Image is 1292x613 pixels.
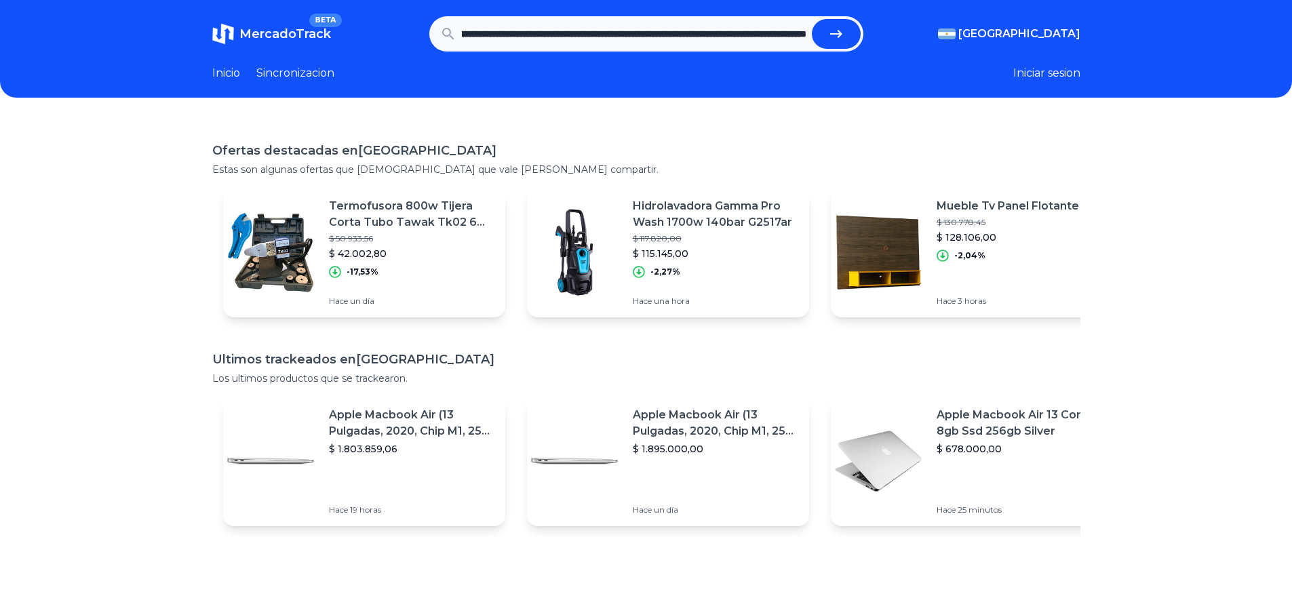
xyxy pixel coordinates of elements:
p: $ 42.002,80 [329,247,494,260]
p: Hace 3 horas [937,296,1079,306]
span: BETA [309,14,341,27]
span: [GEOGRAPHIC_DATA] [958,26,1080,42]
button: [GEOGRAPHIC_DATA] [938,26,1080,42]
img: Featured image [527,205,622,300]
a: MercadoTrackBETA [212,23,331,45]
p: -2,27% [650,266,680,277]
p: Hace un día [633,505,798,515]
img: Featured image [831,414,926,509]
img: Argentina [938,28,956,39]
img: Featured image [223,205,318,300]
a: Featured imageApple Macbook Air 13 Core I5 8gb Ssd 256gb Silver$ 678.000,00Hace 25 minutos [831,396,1113,526]
a: Featured imageMueble Tv Panel Flotante$ 130.778,45$ 128.106,00-2,04%Hace 3 horas [831,187,1113,317]
p: $ 117.820,00 [633,233,798,244]
p: Apple Macbook Air (13 Pulgadas, 2020, Chip M1, 256 Gb De Ssd, 8 Gb De Ram) - Plata [329,407,494,439]
a: Featured imageHidrolavadora Gamma Pro Wash 1700w 140bar G2517ar$ 117.820,00$ 115.145,00-2,27%Hace... [527,187,809,317]
p: $ 115.145,00 [633,247,798,260]
p: Hidrolavadora Gamma Pro Wash 1700w 140bar G2517ar [633,198,798,231]
p: $ 1.803.859,06 [329,442,494,456]
p: -2,04% [954,250,985,261]
a: Featured imageApple Macbook Air (13 Pulgadas, 2020, Chip M1, 256 Gb De Ssd, 8 Gb De Ram) - Plata$... [223,396,505,526]
p: $ 130.778,45 [937,217,1079,228]
p: $ 1.895.000,00 [633,442,798,456]
p: $ 50.933,56 [329,233,494,244]
p: Hace un día [329,296,494,306]
a: Sincronizacion [256,65,334,81]
p: Mueble Tv Panel Flotante [937,198,1079,214]
button: Iniciar sesion [1013,65,1080,81]
img: Featured image [831,205,926,300]
p: $ 678.000,00 [937,442,1102,456]
p: Hace 25 minutos [937,505,1102,515]
a: Featured imageApple Macbook Air (13 Pulgadas, 2020, Chip M1, 256 Gb De Ssd, 8 Gb De Ram) - Plata$... [527,396,809,526]
p: $ 128.106,00 [937,231,1079,244]
h1: Ofertas destacadas en [GEOGRAPHIC_DATA] [212,141,1080,160]
p: -17,53% [347,266,378,277]
p: Hace 19 horas [329,505,494,515]
p: Apple Macbook Air 13 Core I5 8gb Ssd 256gb Silver [937,407,1102,439]
a: Featured imageTermofusora 800w Tijera Corta Tubo Tawak Tk02 6 Boquillas$ 50.933,56$ 42.002,80-17,... [223,187,505,317]
span: MercadoTrack [239,26,331,41]
h1: Ultimos trackeados en [GEOGRAPHIC_DATA] [212,350,1080,369]
p: Apple Macbook Air (13 Pulgadas, 2020, Chip M1, 256 Gb De Ssd, 8 Gb De Ram) - Plata [633,407,798,439]
a: Inicio [212,65,240,81]
img: Featured image [527,414,622,509]
p: Termofusora 800w Tijera Corta Tubo Tawak Tk02 6 Boquillas [329,198,494,231]
img: Featured image [223,414,318,509]
p: Los ultimos productos que se trackearon. [212,372,1080,385]
p: Estas son algunas ofertas que [DEMOGRAPHIC_DATA] que vale [PERSON_NAME] compartir. [212,163,1080,176]
p: Hace una hora [633,296,798,306]
img: MercadoTrack [212,23,234,45]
